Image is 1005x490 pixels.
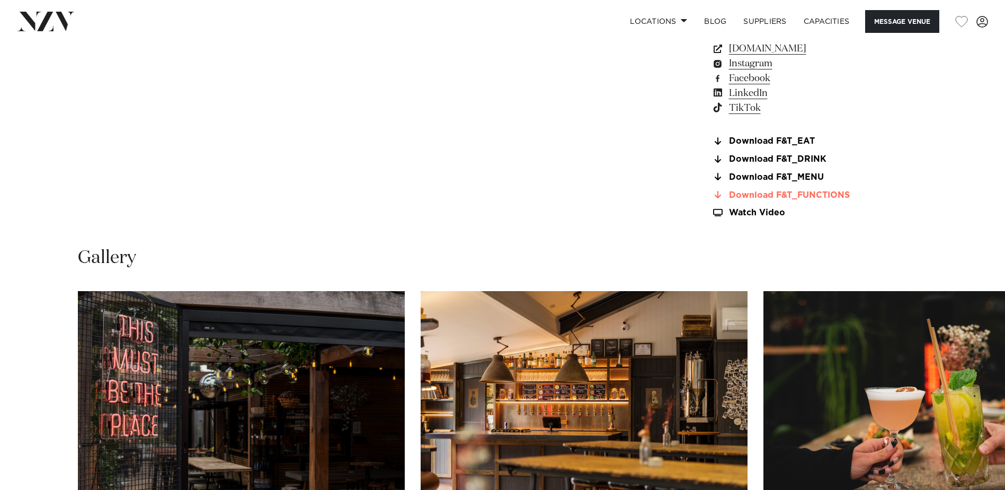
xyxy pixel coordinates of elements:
a: Download F&T_DRINK [711,155,884,164]
a: Locations [621,10,696,33]
button: Message Venue [865,10,939,33]
img: nzv-logo.png [17,12,75,31]
a: Instagram [711,56,884,71]
a: Watch Video [711,208,884,217]
a: BLOG [696,10,735,33]
a: [DOMAIN_NAME] [711,41,884,56]
a: Download F&T_FUNCTIONS [711,190,884,200]
a: Download F&T_MENU [711,172,884,182]
h2: Gallery [78,246,136,270]
a: Capacities [795,10,858,33]
a: TikTok [711,101,884,116]
a: LinkedIn [711,86,884,101]
a: Facebook [711,71,884,86]
a: Download F&T_EAT [711,137,884,146]
a: SUPPLIERS [735,10,795,33]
